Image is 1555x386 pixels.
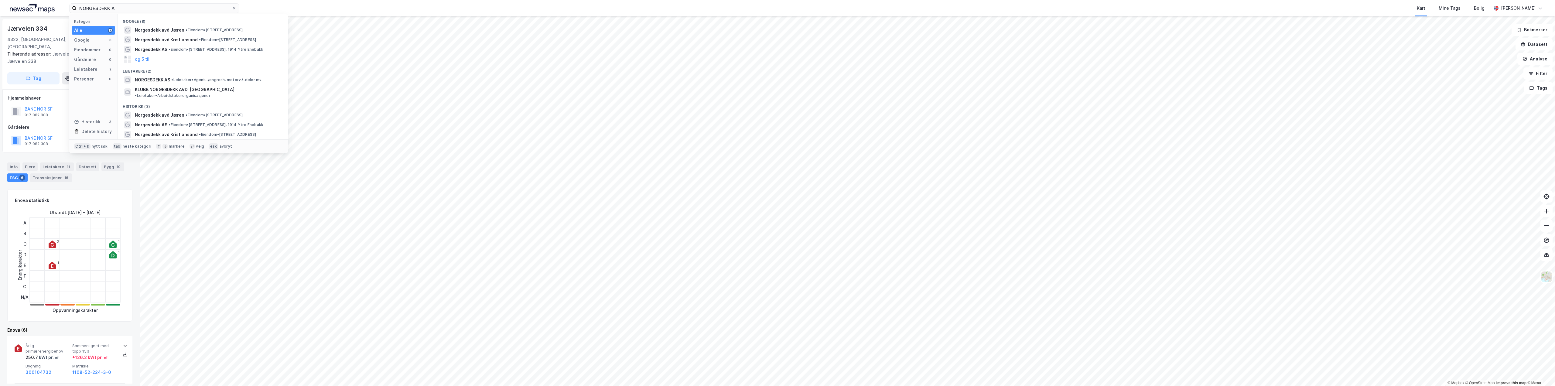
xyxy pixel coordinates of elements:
iframe: Chat Widget [1525,357,1555,386]
span: Matrikkel [72,364,117,369]
button: og 5 til [135,56,149,63]
div: kWt pr. ㎡ [38,354,59,361]
span: Norgesdekk avd Jæren [135,26,184,34]
span: Norgesdekk AS [135,121,167,128]
div: Leietakere (2) [118,64,288,75]
div: markere [169,144,185,149]
div: Gårdeiere [8,124,132,131]
span: Leietaker • Arbeidstakerorganisasjoner [135,93,210,98]
span: Bygning [26,364,70,369]
div: 917 082 308 [25,113,48,118]
div: ESG [7,173,28,182]
div: G [21,281,29,292]
span: • [171,77,173,82]
div: 3 [57,240,59,243]
div: F [21,271,29,281]
div: 16 [63,175,70,181]
div: Gårdeiere [74,56,96,63]
div: Transaksjoner [30,173,72,182]
div: Jærveien 340, Jærveien 336, Jærveien 338 [7,50,128,65]
img: Z [1541,271,1552,282]
div: Utstedt : [DATE] - [DATE] [50,209,101,216]
button: 1108-52-224-3-0 [72,369,111,376]
span: Norgesdekk avd Jæren [135,111,184,119]
span: • [199,37,201,42]
div: A [21,217,29,228]
div: N/A [21,292,29,302]
div: Eiendommer [74,46,101,53]
span: Norgesdekk avd Kristiansand [135,131,198,138]
span: • [169,47,170,52]
span: Eiendom • [STREET_ADDRESS] [186,28,243,32]
span: Leietaker • Agent.-/engrosh. motorv./-deler mv. [171,77,262,82]
a: Improve this map [1496,381,1526,385]
div: 1 [118,240,120,243]
div: Mine Tags [1439,5,1461,12]
a: Mapbox [1447,381,1464,385]
div: 6 [19,175,25,181]
span: Norgesdekk avd Kristiansand [135,36,198,43]
div: 8 [108,38,113,43]
button: Analyse [1517,53,1553,65]
div: C [21,239,29,249]
div: Energikarakter [16,250,24,280]
span: Tilhørende adresser: [7,51,52,56]
div: E [21,260,29,271]
span: Eiendom • [STREET_ADDRESS] [199,132,256,137]
div: Leietakere [40,162,74,171]
div: 0 [108,47,113,52]
div: 11 [65,164,71,170]
div: Enova (6) [7,326,132,334]
div: Google (8) [118,14,288,25]
div: 3 [108,119,113,124]
div: avbryt [220,144,232,149]
button: 300104732 [26,369,51,376]
div: Datasett [76,162,99,171]
span: • [169,122,170,127]
div: Kategori [74,19,115,24]
div: + 126.2 kWt pr. ㎡ [72,354,108,361]
div: 250.7 [26,354,59,361]
div: Google [74,36,90,44]
div: Hjemmelshaver [8,94,132,102]
div: Delete history [81,128,112,135]
div: Alle [74,27,82,34]
span: KLUBB NORGESDEKK AVD. [GEOGRAPHIC_DATA] [135,86,234,93]
span: • [199,132,201,137]
div: Personer [74,75,94,83]
span: Sammenlignet med topp 15% [72,343,117,354]
div: Eiere [22,162,38,171]
input: Søk på adresse, matrikkel, gårdeiere, leietakere eller personer [77,4,232,13]
div: Info [7,162,20,171]
div: Bolig [1474,5,1485,12]
button: Datasett [1516,38,1553,50]
div: Historikk (3) [118,99,288,110]
div: 13 [108,28,113,33]
div: 10 [115,164,122,170]
span: Eiendom • [STREET_ADDRESS] [199,37,256,42]
div: nytt søk [92,144,108,149]
div: 4322, [GEOGRAPHIC_DATA], [GEOGRAPHIC_DATA] [7,36,100,50]
div: 917 082 308 [25,142,48,146]
span: • [135,93,137,98]
button: Filter [1523,67,1553,80]
div: Kontrollprogram for chat [1525,357,1555,386]
div: 0 [108,57,113,62]
div: D [21,249,29,260]
div: B [21,228,29,239]
div: neste kategori [123,144,151,149]
div: esc [209,143,218,149]
div: Historikk [74,118,101,125]
span: Årlig primærenergibehov [26,343,70,354]
div: velg [196,144,204,149]
div: Oppvarmingskarakter [53,307,98,314]
span: Eiendom • [STREET_ADDRESS], 1914 Ytre Enebakk [169,122,263,127]
div: 1 [118,250,120,254]
div: [PERSON_NAME] [1501,5,1536,12]
a: OpenStreetMap [1465,381,1495,385]
img: logo.a4113a55bc3d86da70a041830d287a7e.svg [10,4,55,13]
div: Jærveien 334 [7,24,49,33]
div: 2 [108,67,113,72]
div: Leietakere [74,66,97,73]
span: • [186,28,187,32]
